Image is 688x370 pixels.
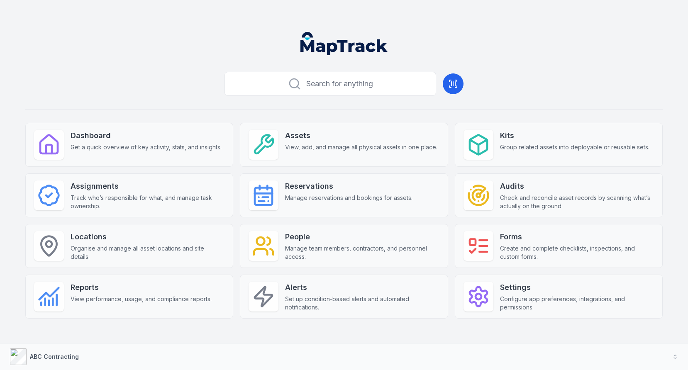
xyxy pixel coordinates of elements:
strong: Locations [71,231,224,243]
strong: Audits [500,180,654,192]
a: LocationsOrganise and manage all asset locations and site details. [25,224,233,268]
a: ReportsView performance, usage, and compliance reports. [25,275,233,319]
span: Check and reconcile asset records by scanning what’s actually on the ground. [500,194,654,210]
a: DashboardGet a quick overview of key activity, stats, and insights. [25,123,233,167]
strong: Settings [500,282,654,293]
strong: Forms [500,231,654,243]
a: SettingsConfigure app preferences, integrations, and permissions. [455,275,663,319]
span: Manage reservations and bookings for assets. [285,194,412,202]
span: View performance, usage, and compliance reports. [71,295,212,303]
a: AssetsView, add, and manage all physical assets in one place. [240,123,448,167]
span: Set up condition-based alerts and automated notifications. [285,295,439,312]
strong: People [285,231,439,243]
span: Organise and manage all asset locations and site details. [71,244,224,261]
strong: Assignments [71,180,224,192]
span: Group related assets into deployable or reusable sets. [500,143,649,151]
a: AuditsCheck and reconcile asset records by scanning what’s actually on the ground. [455,173,663,217]
strong: Reservations [285,180,412,192]
span: Configure app preferences, integrations, and permissions. [500,295,654,312]
a: KitsGroup related assets into deployable or reusable sets. [455,123,663,167]
span: Track who’s responsible for what, and manage task ownership. [71,194,224,210]
span: Get a quick overview of key activity, stats, and insights. [71,143,222,151]
span: Create and complete checklists, inspections, and custom forms. [500,244,654,261]
a: FormsCreate and complete checklists, inspections, and custom forms. [455,224,663,268]
a: PeopleManage team members, contractors, and personnel access. [240,224,448,268]
a: ReservationsManage reservations and bookings for assets. [240,173,448,217]
strong: Alerts [285,282,439,293]
strong: Reports [71,282,212,293]
strong: Kits [500,130,649,141]
span: Search for anything [306,78,373,90]
strong: ABC Contracting [30,353,79,360]
span: Manage team members, contractors, and personnel access. [285,244,439,261]
a: AlertsSet up condition-based alerts and automated notifications. [240,275,448,319]
nav: Global [287,32,401,55]
a: AssignmentsTrack who’s responsible for what, and manage task ownership. [25,173,233,217]
button: Search for anything [224,72,436,96]
strong: Assets [285,130,437,141]
span: View, add, and manage all physical assets in one place. [285,143,437,151]
strong: Dashboard [71,130,222,141]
